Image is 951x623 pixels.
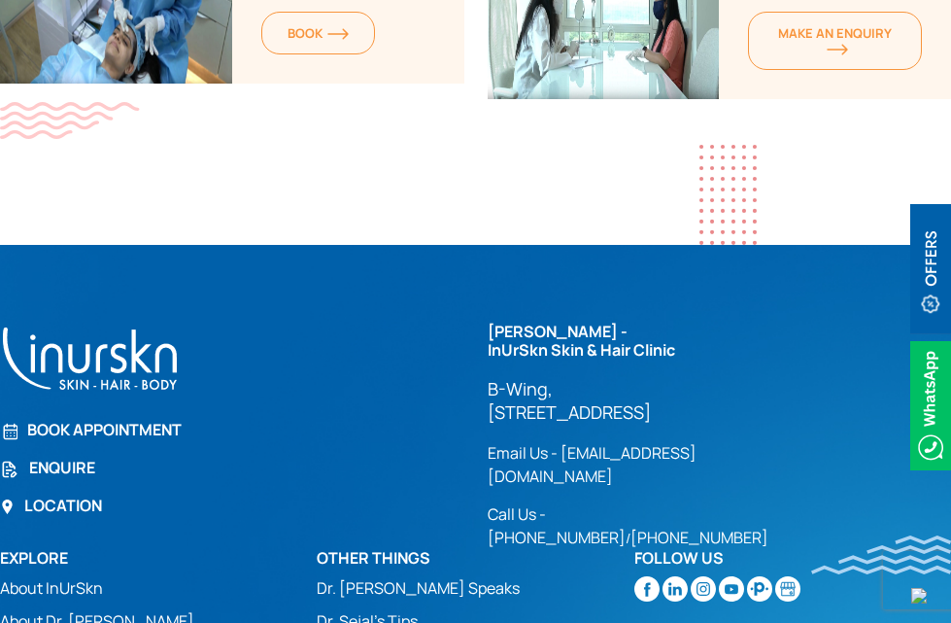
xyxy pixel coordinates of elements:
[317,576,633,600] a: Dr. [PERSON_NAME] Speaks
[811,536,951,574] img: bluewave
[488,323,711,360] h2: [PERSON_NAME] - InUrSkn Skin & Hair Clinic
[634,549,951,568] h2: Follow Us
[911,588,927,604] img: up-blue-arrow.svg
[699,145,757,245] img: dotes1
[747,576,772,602] img: sejal-saheta-dermatologist
[261,12,375,54] a: BOOKorange-arrow
[288,24,349,42] span: BOOK
[634,576,660,602] img: facebook
[317,549,633,568] h2: Other Things
[910,393,951,414] a: Whatsappicon
[775,576,800,602] img: Skin-and-Hair-Clinic
[488,503,626,548] a: Call Us - [PHONE_NUMBER]
[488,323,789,549] div: /
[630,527,768,548] a: [PHONE_NUMBER]
[488,441,711,488] a: Email Us - [EMAIL_ADDRESS][DOMAIN_NAME]
[662,576,688,602] img: linkedin
[778,24,892,57] span: MAKE AN enquiry
[910,341,951,470] img: Whatsappicon
[827,44,848,55] img: orange-arrow
[719,576,744,602] img: youtube
[488,377,711,424] a: B-Wing, [STREET_ADDRESS]
[910,204,951,333] img: offerBt
[327,28,349,40] img: orange-arrow
[691,576,716,602] img: instagram
[748,12,922,70] a: MAKE AN enquiryorange-arrow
